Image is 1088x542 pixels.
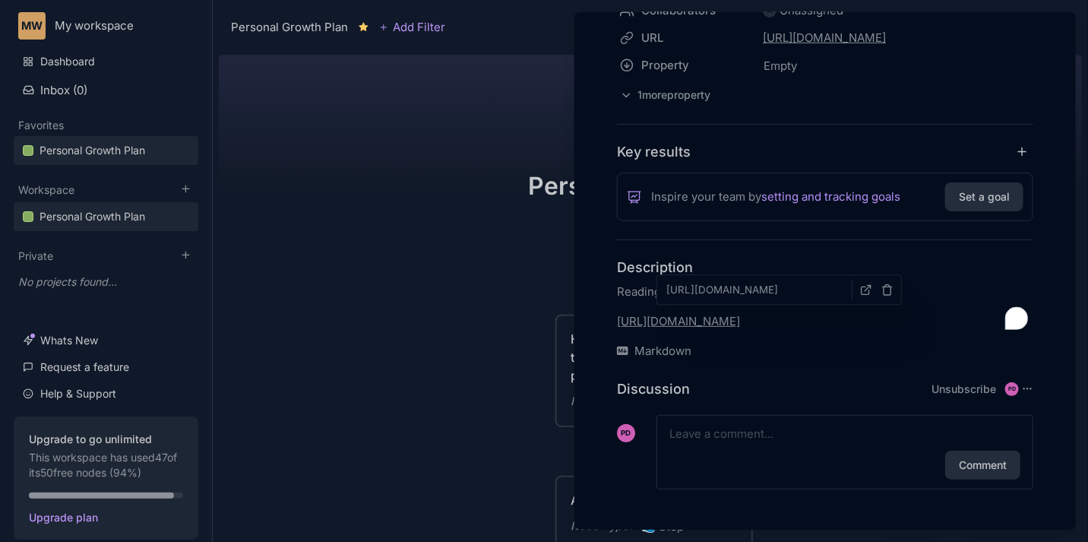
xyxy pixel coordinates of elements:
button: Set a goal [945,182,1023,211]
button: Property [612,52,758,79]
div: PD [617,424,635,442]
a: [URL][DOMAIN_NAME] [617,314,740,328]
p: Reading Summary: [617,283,1033,301]
div: PD [1005,382,1019,396]
span: Inspire your team by [651,188,900,206]
input: https://example.com [660,281,852,300]
button: 1moreproperty [617,85,714,106]
a: [URL][DOMAIN_NAME] [763,29,983,47]
span: Property [641,56,742,74]
button: Comment [945,451,1020,480]
span: Empty [763,56,798,76]
button: URL [612,24,758,52]
div: Markdown [617,342,1033,360]
div: URL[URL][DOMAIN_NAME] [617,24,1033,52]
button: Unsubscribe [931,382,996,396]
span: URL [641,29,742,47]
h4: Key results [617,143,691,160]
h4: Description [617,258,1033,276]
div: PropertyEmpty [617,52,1033,81]
h4: Discussion [617,380,690,398]
a: setting and tracking goals [761,188,900,206]
div: To enrich screen reader interactions, please activate Accessibility in Grammarly extension settings [617,283,1033,331]
button: add key result [1016,144,1034,159]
